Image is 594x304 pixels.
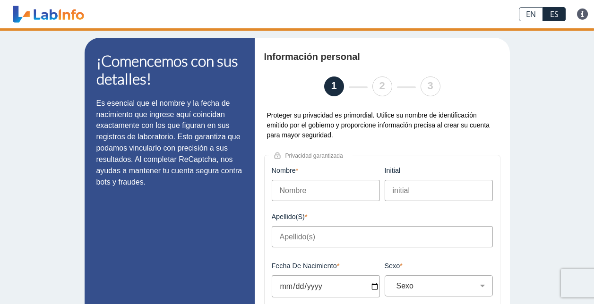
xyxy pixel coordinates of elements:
[264,110,500,140] div: Proteger su privacidad es primordial. Utilice su nombre de identificación emitido por el gobierno...
[385,180,493,201] input: initial
[281,152,353,159] span: Privacidad garantizada
[272,262,380,270] label: Fecha de Nacimiento
[272,213,493,220] label: Apellido(s)
[272,226,493,247] input: Apellido(s)
[385,167,493,174] label: initial
[421,76,440,96] li: 3
[274,152,281,159] img: lock.png
[372,76,392,96] li: 2
[519,7,543,21] a: EN
[264,51,447,62] h4: Información personal
[272,275,380,297] input: MM/DD/YYYY
[96,98,243,188] p: Es esencial que el nombre y la fecha de nacimiento que ingrese aquí coincidan exactamente con los...
[96,52,243,88] h1: ¡Comencemos con sus detalles!
[272,167,380,174] label: Nombre
[385,262,493,270] label: Sexo
[324,76,344,96] li: 1
[272,180,380,201] input: Nombre
[543,7,566,21] a: ES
